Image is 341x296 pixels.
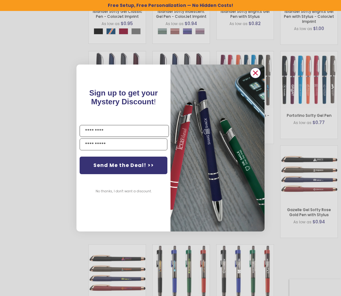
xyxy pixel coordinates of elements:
img: 081b18bf-2f98-4675-a917-09431eb06994.jpeg [170,65,265,231]
iframe: Google Customer Reviews [289,279,341,296]
button: Close dialog [250,68,261,78]
span: Sign up to get your Mystery Discount [89,89,158,106]
span: ! [89,89,158,106]
button: Send Me the Deal! >> [80,157,167,174]
button: No thanks, I don't want a discount. [92,184,155,199]
input: YOUR EMAIL [80,138,167,150]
